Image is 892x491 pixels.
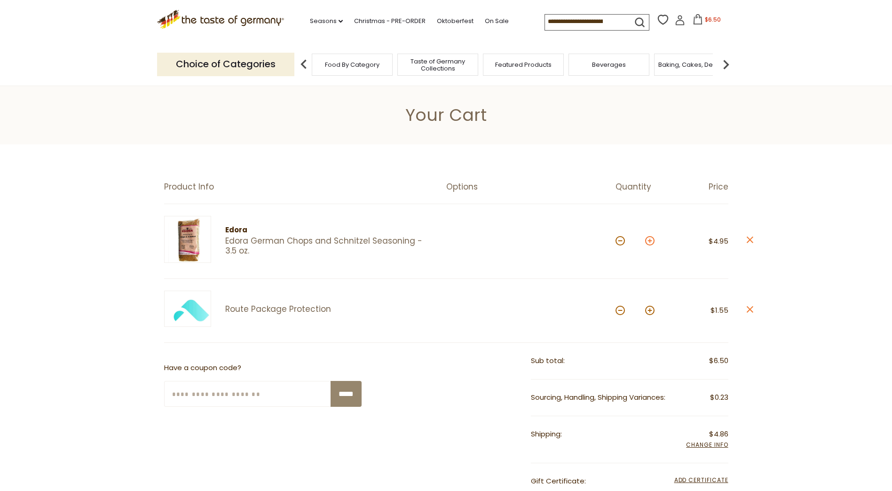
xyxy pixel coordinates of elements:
[709,236,728,246] span: $4.95
[354,16,426,26] a: Christmas - PRE-ORDER
[164,291,211,327] img: Green Package Protection
[687,14,727,28] button: $6.50
[225,236,430,256] a: Edora German Chops and Schnitzel Seasoning - 3.5 oz.
[164,182,446,192] div: Product Info
[310,16,343,26] a: Seasons
[531,429,562,439] span: Shipping:
[710,305,728,315] span: $1.55
[446,182,616,192] div: Options
[709,355,728,367] span: $6.50
[437,16,474,26] a: Oktoberfest
[531,392,665,402] span: Sourcing, Handling, Shipping Variances:
[592,61,626,68] a: Beverages
[400,58,475,72] a: Taste of Germany Collections
[672,182,728,192] div: Price
[717,55,735,74] img: next arrow
[164,362,362,374] p: Have a coupon code?
[531,356,565,365] span: Sub total:
[29,104,863,126] h1: Your Cart
[709,428,728,440] span: $4.86
[495,61,552,68] a: Featured Products
[485,16,509,26] a: On Sale
[225,224,430,236] div: Edora
[674,475,728,486] span: Add Certificate
[705,16,721,24] span: $6.50
[325,61,379,68] a: Food By Category
[658,61,731,68] a: Baking, Cakes, Desserts
[710,392,728,404] span: $0.23
[164,216,211,263] img: Edora German Chops and Schnitzel Seasoning
[616,182,672,192] div: Quantity
[531,476,586,486] span: Gift Certificate:
[157,53,294,76] p: Choice of Categories
[225,304,430,314] a: Route Package Protection
[294,55,313,74] img: previous arrow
